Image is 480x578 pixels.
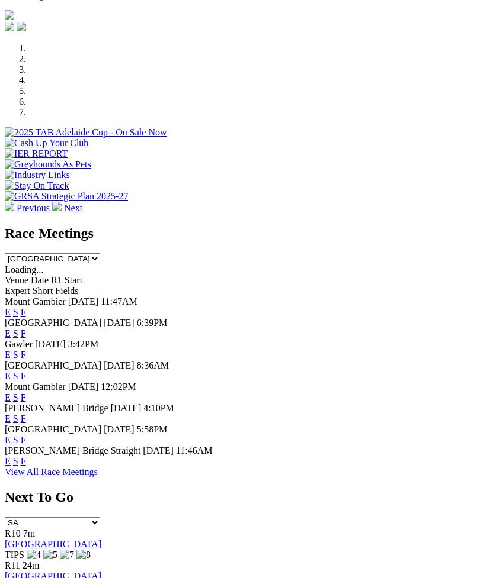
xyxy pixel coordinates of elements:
[176,445,213,456] span: 11:46AM
[111,403,142,413] span: [DATE]
[23,560,39,570] span: 24m
[17,22,26,31] img: twitter.svg
[5,371,11,381] a: E
[5,445,140,456] span: [PERSON_NAME] Bridge Straight
[5,10,14,20] img: logo-grsa-white.png
[5,191,128,202] img: GRSA Strategic Plan 2025-27
[5,148,68,159] img: IER REPORT
[21,435,26,445] a: F
[5,203,52,213] a: Previous
[101,382,136,392] span: 12:02PM
[5,550,24,560] span: TIPS
[13,392,18,402] a: S
[5,560,20,570] span: R11
[13,350,18,360] a: S
[60,550,74,560] img: 7
[76,550,91,560] img: 8
[55,286,78,296] span: Fields
[31,275,49,285] span: Date
[5,392,11,402] a: E
[33,286,53,296] span: Short
[21,392,26,402] a: F
[13,414,18,424] a: S
[13,456,18,466] a: S
[13,435,18,445] a: S
[23,528,35,538] span: 7m
[5,360,101,370] span: [GEOGRAPHIC_DATA]
[5,539,101,549] a: [GEOGRAPHIC_DATA]
[5,414,11,424] a: E
[5,275,28,285] span: Venue
[21,456,26,466] a: F
[68,339,99,349] span: 3:42PM
[5,456,11,466] a: E
[5,328,11,338] a: E
[5,424,101,434] span: [GEOGRAPHIC_DATA]
[43,550,57,560] img: 5
[64,203,82,213] span: Next
[5,382,66,392] span: Mount Gambier
[5,170,70,180] img: Industry Links
[5,467,98,477] a: View All Race Meetings
[104,318,135,328] span: [DATE]
[5,202,14,211] img: chevron-left-pager-white.svg
[5,403,108,413] span: [PERSON_NAME] Bridge
[52,202,62,211] img: chevron-right-pager-white.svg
[52,203,82,213] a: Next
[21,328,26,338] a: F
[5,296,66,306] span: Mount Gambier
[104,360,135,370] span: [DATE]
[5,350,11,360] a: E
[5,435,11,445] a: E
[17,203,50,213] span: Previous
[5,127,167,138] img: 2025 TAB Adelaide Cup - On Sale Now
[5,180,69,191] img: Stay On Track
[5,286,30,296] span: Expert
[68,382,99,392] span: [DATE]
[143,445,174,456] span: [DATE]
[101,296,137,306] span: 11:47AM
[68,296,99,306] span: [DATE]
[5,138,88,148] img: Cash Up Your Club
[21,371,26,381] a: F
[137,318,168,328] span: 6:39PM
[5,22,14,31] img: facebook.svg
[5,159,91,170] img: Greyhounds As Pets
[51,275,82,285] span: R1 Start
[5,528,21,538] span: R10
[27,550,41,560] img: 4
[5,489,475,505] h2: Next To Go
[35,339,66,349] span: [DATE]
[21,414,26,424] a: F
[143,403,174,413] span: 4:10PM
[13,307,18,317] a: S
[5,225,475,241] h2: Race Meetings
[137,360,169,370] span: 8:36AM
[5,339,33,349] span: Gawler
[5,307,11,317] a: E
[21,307,26,317] a: F
[104,424,135,434] span: [DATE]
[5,318,101,328] span: [GEOGRAPHIC_DATA]
[13,371,18,381] a: S
[137,424,168,434] span: 5:58PM
[5,264,43,275] span: Loading...
[21,350,26,360] a: F
[13,328,18,338] a: S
